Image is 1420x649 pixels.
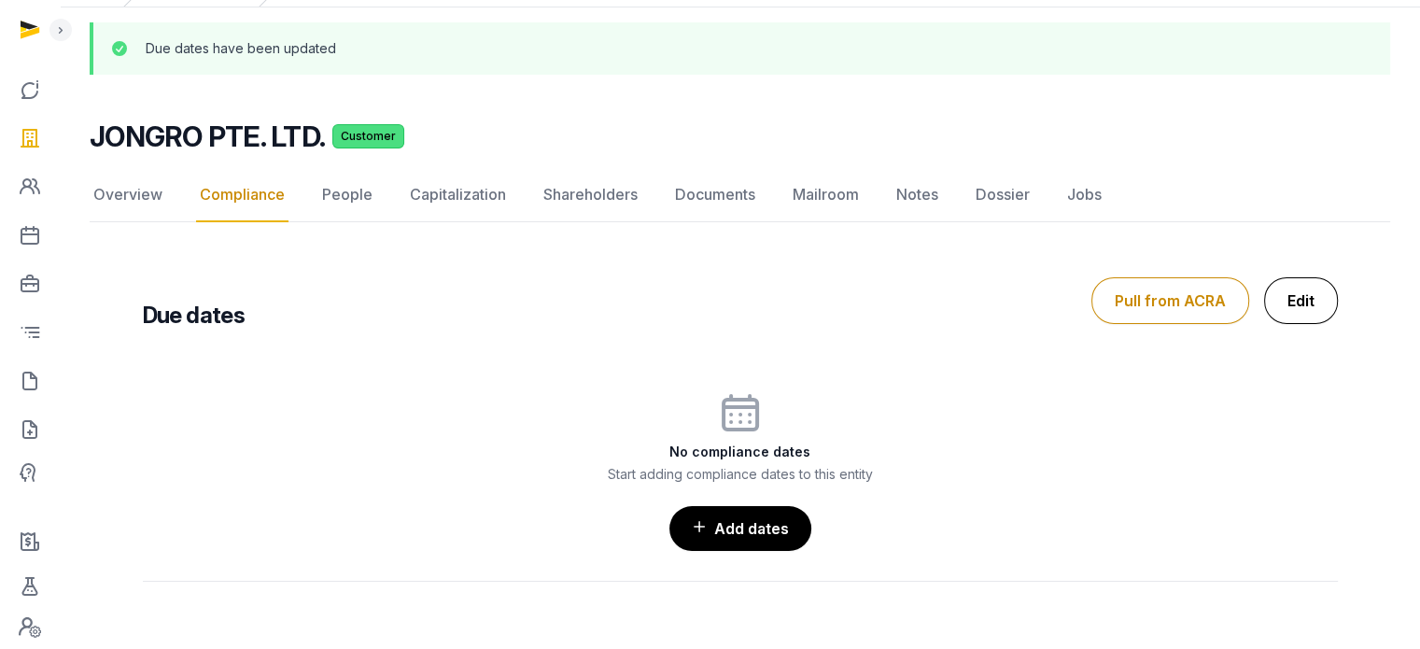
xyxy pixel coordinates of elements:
[332,124,404,148] span: Customer
[90,120,325,153] h2: JONGRO PTE. LTD.
[1091,277,1249,324] button: Pull from ACRA
[196,168,288,222] a: Compliance
[1063,168,1105,222] a: Jobs
[972,168,1033,222] a: Dossier
[789,168,863,222] a: Mailroom
[143,443,1338,461] h3: No compliance dates
[540,168,641,222] a: Shareholders
[1264,277,1338,324] a: Edit
[143,301,246,331] h3: Due dates
[90,168,166,222] a: Overview
[671,168,759,222] a: Documents
[669,506,811,551] a: Add dates
[318,168,376,222] a: People
[146,39,336,58] p: Due dates have been updated
[143,465,1338,484] p: Start adding compliance dates to this entity
[406,168,510,222] a: Capitalization
[90,168,1390,222] nav: Tabs
[893,168,942,222] a: Notes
